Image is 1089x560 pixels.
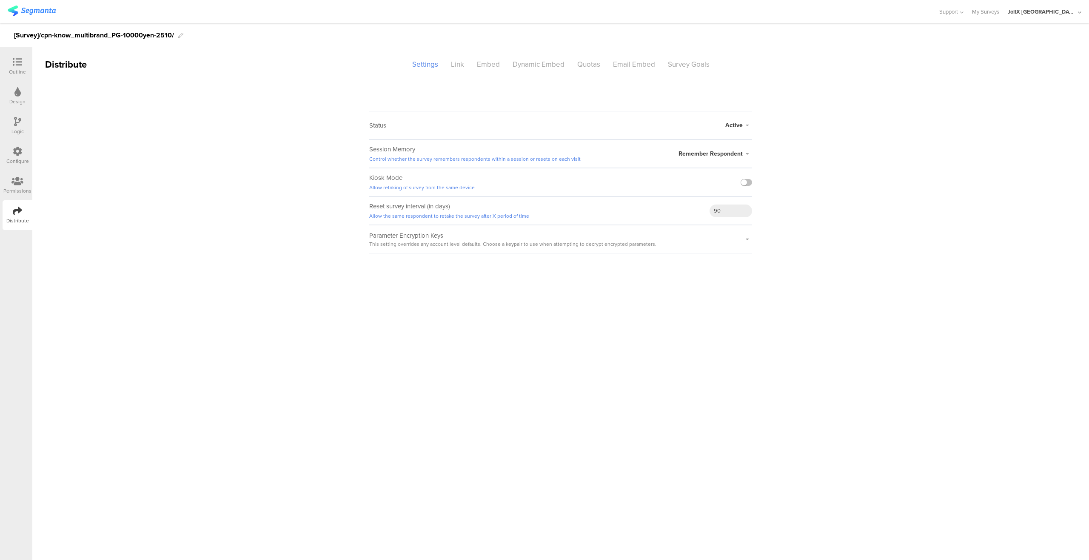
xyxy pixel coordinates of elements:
div: Embed [470,57,506,72]
sg-field-title: Session Memory [369,145,581,163]
span: Support [939,8,958,16]
div: Distribute [6,217,29,225]
sg-field-title: Status [369,121,386,130]
a: Allow the same respondent to retake the survey after X period of time [369,212,529,220]
div: Design [9,98,26,105]
div: Dynamic Embed [506,57,571,72]
a: Allow retaking of survey from the same device [369,184,475,191]
div: Settings [406,57,445,72]
img: segmanta logo [8,6,56,16]
sg-field-title: Kiosk Mode [369,173,475,192]
span: Active [725,121,743,130]
div: Distribute [32,57,130,71]
div: Outline [9,68,26,76]
div: Survey Goals [661,57,716,72]
div: [Survey]/cpn-know_multibrand_PG-10000yen-2510/ [14,28,174,42]
div: JoltX [GEOGRAPHIC_DATA] [1008,8,1076,16]
sg-field-title: Reset survey interval (in days) [369,202,529,220]
span: This setting overrides any account level defaults. Choose a keypair to use when attempting to dec... [369,240,661,248]
div: Link [445,57,470,72]
div: Logic [11,128,24,135]
span: Remember Respondent [678,149,743,158]
sg-field-title: Parameter Encryption Keys [369,231,661,248]
div: Configure [6,157,29,165]
div: Quotas [571,57,607,72]
div: Permissions [3,187,31,195]
div: Email Embed [607,57,661,72]
a: Control whether the survey remembers respondents within a session or resets on each visit [369,155,581,163]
